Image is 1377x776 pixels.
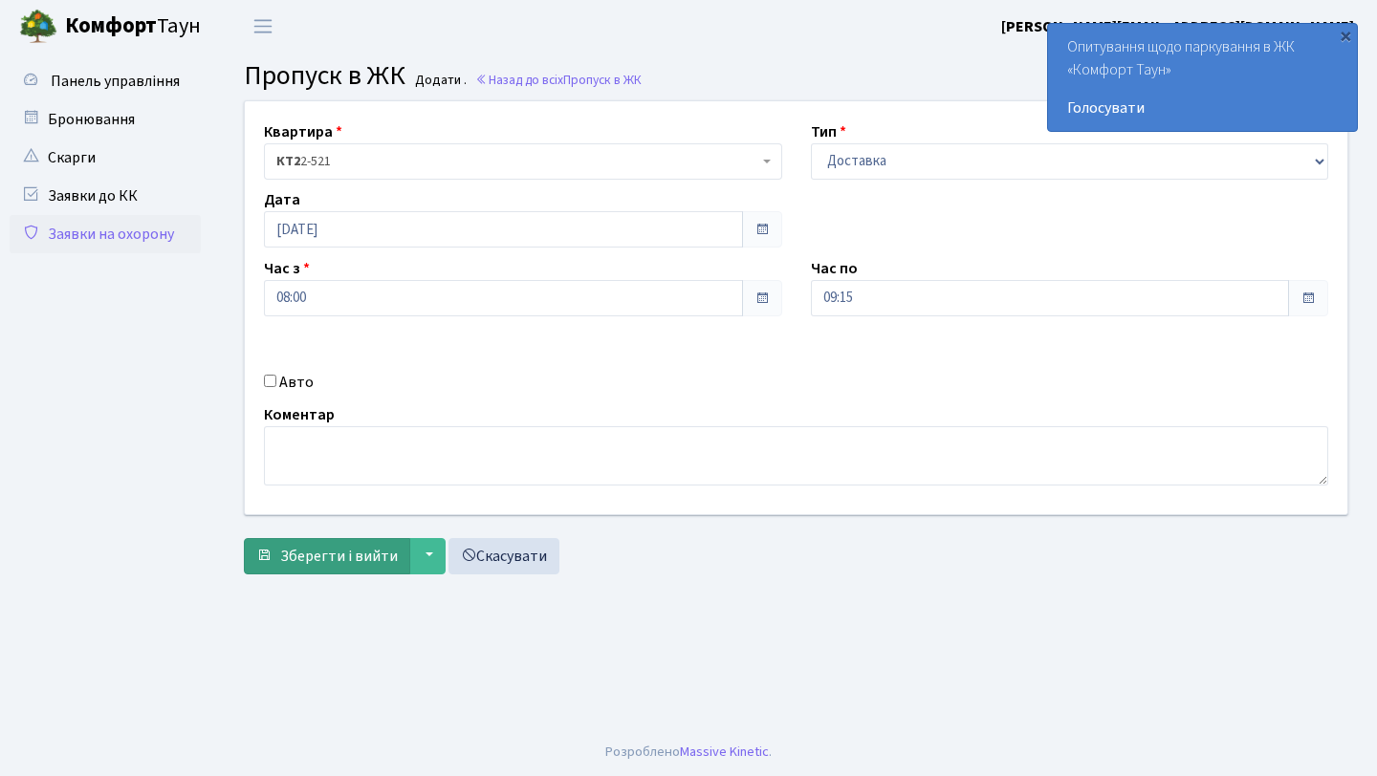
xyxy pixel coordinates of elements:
label: Час з [264,257,310,280]
label: Дата [264,188,300,211]
span: Пропуск в ЖК [244,56,405,95]
b: [PERSON_NAME][EMAIL_ADDRESS][DOMAIN_NAME] [1001,16,1354,37]
a: Голосувати [1067,97,1338,119]
button: Зберегти і вийти [244,538,410,574]
span: Пропуск в ЖК [563,71,642,89]
a: Панель управління [10,62,201,100]
b: Комфорт [65,11,157,41]
a: Бронювання [10,100,201,139]
span: <b>КТ2</b>&nbsp;&nbsp;&nbsp;2-521 [264,143,782,180]
label: Квартира [264,120,342,143]
span: Зберегти і вийти [280,546,398,567]
b: КТ2 [276,152,300,171]
a: Скарги [10,139,201,177]
small: Додати . [411,73,467,89]
span: Таун [65,11,201,43]
span: Панель управління [51,71,180,92]
a: Massive Kinetic [680,742,769,762]
div: × [1336,26,1355,45]
button: Переключити навігацію [239,11,287,42]
a: Заявки до КК [10,177,201,215]
label: Тип [811,120,846,143]
img: logo.png [19,8,57,46]
label: Коментар [264,403,335,426]
span: <b>КТ2</b>&nbsp;&nbsp;&nbsp;2-521 [276,152,758,171]
label: Час по [811,257,858,280]
a: Скасувати [448,538,559,574]
div: Розроблено . [605,742,772,763]
a: [PERSON_NAME][EMAIL_ADDRESS][DOMAIN_NAME] [1001,15,1354,38]
div: Опитування щодо паркування в ЖК «Комфорт Таун» [1048,24,1357,131]
a: Назад до всіхПропуск в ЖК [475,71,642,89]
a: Заявки на охорону [10,215,201,253]
label: Авто [279,371,314,394]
